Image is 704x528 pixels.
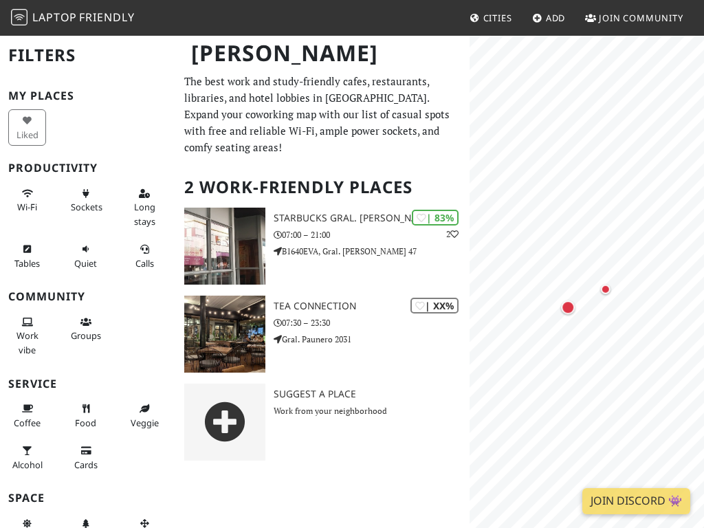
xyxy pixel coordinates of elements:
span: B1640EVA, Gral. [PERSON_NAME] 47 [282,246,417,256]
button: Veggie [126,397,164,434]
button: Alcohol [8,439,46,476]
a: Starbucks Gral. Alvear | 83% 2 Starbucks Gral. [PERSON_NAME] 07:00 – 21:00 B1640EVA, Gral. [PERSO... [176,208,470,285]
div: Map marker [597,280,613,297]
button: Work vibe [8,311,46,361]
button: Food [67,397,104,434]
span: | XX% [425,299,454,312]
span: Laptop [32,10,77,25]
h3: Community [8,290,168,303]
span: Friendly [79,10,134,25]
p: The best work and study-friendly cafes, restaurants, libraries, and hotel lobbies in [GEOGRAPHIC_... [184,73,461,155]
span: Filters [8,43,76,66]
span: 2 [446,229,450,239]
a: Join Community [580,5,689,30]
button: Long stays [126,182,164,232]
a: Add [527,5,571,30]
h2: 2 Work-Friendly Places [184,166,461,208]
span: Add [546,12,566,24]
h1: [PERSON_NAME] [180,34,467,72]
a: Cities [464,5,518,30]
a: LaptopFriendly LaptopFriendly [11,6,135,30]
span: Stable Wi-Fi [17,201,37,213]
span: Veggie [131,417,159,429]
span: Quiet [74,257,97,269]
div: Map marker [558,298,577,317]
h3: My Places [8,89,168,102]
span: Join Community [599,12,683,24]
button: Coffee [8,397,46,434]
img: Tea Connection [184,296,265,373]
h3: Productivity [8,162,168,175]
button: Wi-Fi [8,182,46,219]
span: Coffee [14,417,41,429]
p: Work from your neighborhood [274,404,469,417]
h3: Suggest a Place [274,388,469,400]
span: 07:30 – 23:30 [282,318,330,328]
span: Alcohol [12,459,43,471]
span: | 83% [426,211,454,224]
span: Long stays [134,201,155,227]
h3: Tea Connection [274,300,469,312]
span: Group tables [71,329,101,342]
button: Groups [67,311,104,347]
button: Quiet [67,238,104,274]
span: Credit cards [74,459,98,471]
button: Tables [8,238,46,274]
button: Cards [67,439,104,476]
button: Sockets [67,182,104,219]
span: Work-friendly tables [14,257,40,269]
span: Cities [483,12,512,24]
a: Suggest a Place Work from your neighborhood [176,384,470,461]
h3: Space [8,492,168,505]
img: gray-place-d2bdb4477600e061c01bd816cc0f2ef0cfcb1ca9e3ad78868dd16fb2af073a21.png [184,384,265,461]
span: Food [75,417,96,429]
h3: Service [8,377,168,390]
span: 07:00 – 21:00 [282,230,330,240]
button: Calls [126,238,164,274]
a: Tea Connection | XX% Tea Connection 07:30 – 23:30 Gral. Paunero 2031 [176,296,470,373]
h3: Starbucks Gral. [PERSON_NAME] [274,212,469,224]
span: Power sockets [71,201,102,213]
span: Gral. Paunero 2031 [282,334,351,344]
a: Join Discord 👾 [582,488,690,514]
span: People working [16,329,38,355]
img: LaptopFriendly [11,9,27,25]
span: Video/audio calls [135,257,154,269]
img: Starbucks Gral. Alvear [184,208,265,285]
